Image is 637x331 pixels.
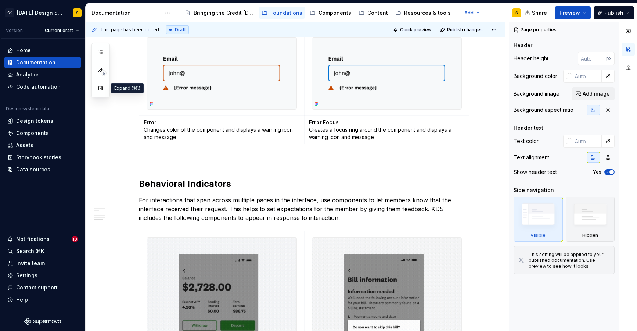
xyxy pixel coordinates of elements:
div: Text alignment [514,154,549,161]
div: Design system data [6,106,49,112]
label: Yes [593,169,601,175]
div: Contact support [16,284,58,291]
p: Changes color of the component and displays a warning icon and message [144,119,300,141]
a: Foundations [259,7,305,19]
input: Auto [572,70,602,83]
div: Hidden [566,197,615,242]
div: S [76,10,79,16]
a: Documentation [4,57,81,68]
div: Code automation [16,83,61,90]
div: Page tree [182,6,454,20]
div: Foundations [270,9,302,17]
div: Settings [16,272,37,279]
input: Auto [572,135,602,148]
div: Header [514,42,532,49]
a: Components [4,127,81,139]
div: Expand (⌘\) [111,83,144,93]
a: Home [4,45,81,56]
div: Resources & tools [404,9,451,17]
div: Content [367,9,388,17]
strong: Error Focus [309,119,339,125]
p: px [606,56,612,61]
span: Add image [583,90,610,97]
span: 5 [101,70,107,76]
a: Resources & tools [392,7,454,19]
div: CK [5,8,14,17]
button: Publish [594,6,634,19]
span: Publish [604,9,623,17]
div: Background color [514,72,557,80]
a: Settings [4,270,81,281]
div: Components [318,9,351,17]
div: Documentation [91,9,161,17]
strong: Error [144,119,156,125]
div: Design tokens [16,117,53,125]
div: Background image [514,90,559,97]
div: S [515,10,518,16]
a: Content [356,7,391,19]
div: Hidden [582,232,598,238]
button: Preview [555,6,591,19]
span: This page has been edited. [100,27,160,33]
a: Design tokens [4,115,81,127]
div: Bringing the Credit [DATE] brand to life across products [194,9,254,17]
div: Documentation [16,59,55,66]
div: Help [16,296,28,303]
a: Code automation [4,81,81,93]
span: Publish changes [447,27,483,33]
div: Storybook stories [16,154,61,161]
div: Invite team [16,260,45,267]
span: Draft [175,27,186,33]
button: Search ⌘K [4,245,81,257]
p: Creates a focus ring around the component and displays a warning icon and message [309,119,465,141]
div: Visible [530,232,546,238]
button: Add image [572,87,615,100]
div: Notifications [16,235,50,243]
button: Add [455,8,483,18]
div: Analytics [16,71,40,78]
div: Components [16,129,49,137]
span: Preview [559,9,580,17]
div: Assets [16,142,33,149]
button: Share [521,6,552,19]
a: Data sources [4,164,81,175]
div: Search ⌘K [16,248,44,255]
svg: Supernova Logo [24,318,61,325]
div: Header text [514,124,543,132]
div: Side navigation [514,186,554,194]
a: Assets [4,139,81,151]
div: Version [6,28,23,33]
div: Show header text [514,168,557,176]
span: Add [464,10,474,16]
span: Quick preview [400,27,432,33]
div: Text color [514,138,539,145]
div: This setting will be applied to your published documentation. Use preview to see how it looks. [529,252,610,269]
p: For interactions that span across multiple pages in the interface, use components to let members ... [139,196,469,222]
span: Current draft [45,28,73,33]
a: Components [307,7,354,19]
button: Publish changes [438,25,486,35]
div: Background aspect ratio [514,106,573,114]
a: Storybook stories [4,152,81,163]
div: Visible [514,197,563,242]
span: 18 [72,236,78,242]
h2: Behavioral Indicators [139,178,469,190]
input: Auto [578,52,606,65]
button: Help [4,294,81,306]
button: Quick preview [391,25,435,35]
a: Analytics [4,69,81,81]
button: Current draft [42,25,82,36]
div: Data sources [16,166,50,173]
img: 8ff08c81-4f95-439c-8628-35b9342b0f42.png [147,38,296,109]
div: Header height [514,55,548,62]
button: Contact support [4,282,81,293]
button: Notifications18 [4,233,81,245]
img: de6f7a12-d9c7-4af0-a86d-4bddace38e14.png [312,38,462,109]
a: Bringing the Credit [DATE] brand to life across products [182,7,257,19]
div: [DATE] Design System [17,9,64,17]
a: Invite team [4,257,81,269]
span: Share [532,9,547,17]
button: CK[DATE] Design SystemS [1,5,84,21]
div: Home [16,47,31,54]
